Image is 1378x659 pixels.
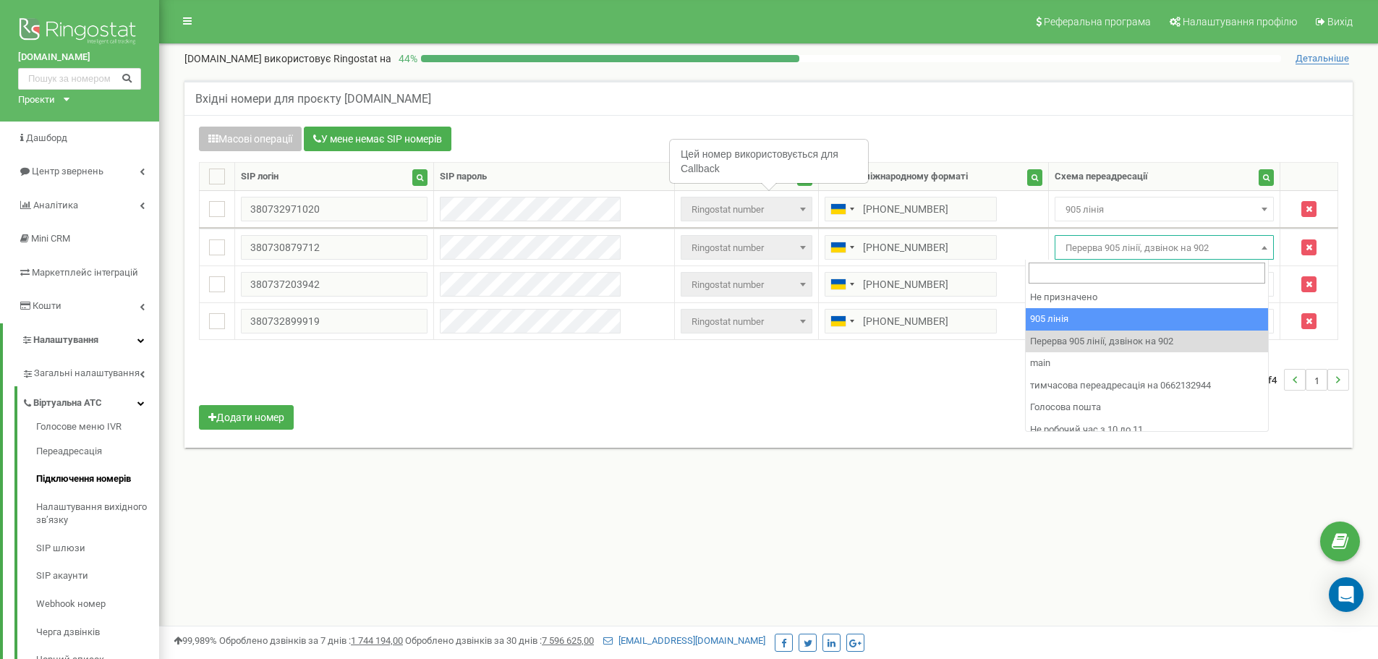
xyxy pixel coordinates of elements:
[33,396,102,410] span: Віртуальна АТС
[195,93,431,106] h5: Вхідні номери для проєкту [DOMAIN_NAME]
[681,309,812,333] span: Ringostat number
[33,300,61,311] span: Кошти
[686,312,807,332] span: Ringostat number
[241,170,278,184] div: SIP логін
[1296,53,1349,64] span: Детальніше
[36,438,159,466] a: Переадресація
[36,465,159,493] a: Підключення номерів
[22,357,159,386] a: Загальні налаштування
[1250,354,1349,405] nav: ...
[1055,197,1275,221] span: 905 лінія
[825,236,859,259] div: Telephone country code
[33,334,98,345] span: Налаштування
[1055,170,1148,184] div: Схема переадресації
[18,68,141,90] input: Пошук за номером
[391,51,421,66] p: 44 %
[603,635,765,646] a: [EMAIL_ADDRESS][DOMAIN_NAME]
[26,132,67,143] span: Дашборд
[1327,16,1353,27] span: Вихід
[36,493,159,535] a: Налаштування вихідного зв’язку
[681,197,812,221] span: Ringostat number
[34,367,140,380] span: Загальні налаштування
[825,272,997,297] input: 050 123 4567
[681,235,812,260] span: Ringostat number
[1026,375,1268,397] li: тимчасова переадресація на 0662132944
[1026,308,1268,331] li: 905 лінія
[1055,235,1275,260] span: Перерва 905 лінії, дзвінок на 902
[32,166,103,177] span: Центр звернень
[825,197,997,221] input: 050 123 4567
[18,14,141,51] img: Ringostat logo
[1026,396,1268,419] li: Голосова пошта
[304,127,451,151] button: У мене немає SIP номерів
[1329,577,1364,612] div: Open Intercom Messenger
[219,635,403,646] span: Оброблено дзвінків за 7 днів :
[686,238,807,258] span: Ringostat number
[31,233,70,244] span: Mini CRM
[405,635,594,646] span: Оброблено дзвінків за 30 днів :
[36,535,159,563] a: SIP шлюзи
[686,275,807,295] span: Ringostat number
[1306,369,1327,391] li: 1
[199,127,302,151] button: Масові операції
[686,200,807,220] span: Ringostat number
[434,163,675,191] th: SIP пароль
[351,635,403,646] u: 1 744 194,00
[825,310,859,333] div: Telephone country code
[825,309,997,333] input: 050 123 4567
[825,235,997,260] input: 050 123 4567
[184,51,391,66] p: [DOMAIN_NAME]
[33,200,78,211] span: Аналiтика
[825,273,859,296] div: Telephone country code
[1183,16,1297,27] span: Налаштування профілю
[18,93,55,107] div: Проєкти
[542,635,594,646] u: 7 596 625,00
[36,590,159,618] a: Webhook номер
[32,267,138,278] span: Маркетплейс інтеграцій
[36,420,159,438] a: Голосове меню IVR
[18,51,141,64] a: [DOMAIN_NAME]
[36,618,159,647] a: Черга дзвінків
[825,170,968,184] div: Номер у міжнародному форматі
[1060,238,1269,258] span: Перерва 905 лінії, дзвінок на 902
[1026,331,1268,353] li: Перерва 905 лінії, дзвінок на 902
[174,635,217,646] span: 99,989%
[681,272,812,297] span: Ringostat number
[1026,419,1268,441] li: Не робочий час з 10 до 11
[199,405,294,430] button: Додати номер
[22,386,159,416] a: Віртуальна АТС
[1026,286,1268,309] li: Не призначено
[36,562,159,590] a: SIP акаунти
[264,53,391,64] span: використовує Ringostat на
[1044,16,1151,27] span: Реферальна програма
[1026,352,1268,375] li: main
[671,140,867,182] div: Цей номер використовується для Callback
[825,197,859,221] div: Telephone country code
[3,323,159,357] a: Налаштування
[1060,200,1269,220] span: 905 лінія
